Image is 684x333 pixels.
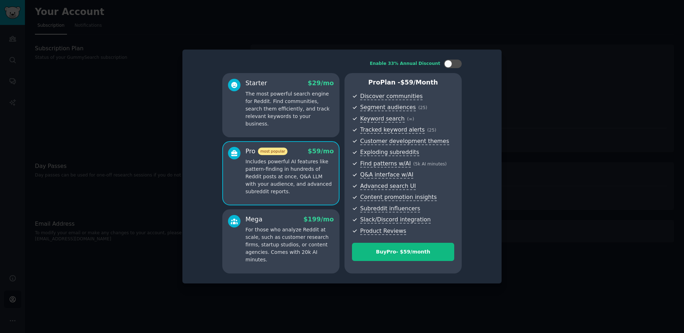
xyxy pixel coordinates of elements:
[308,148,334,155] span: $ 59 /mo
[245,147,287,156] div: Pro
[258,148,288,155] span: most popular
[360,216,431,224] span: Slack/Discord integration
[352,78,454,87] p: Pro Plan -
[360,126,425,134] span: Tracked keyword alerts
[360,104,416,111] span: Segment audiences
[308,80,334,87] span: $ 29 /mo
[418,105,427,110] span: ( 25 )
[360,138,449,145] span: Customer development themes
[360,205,420,212] span: Subreddit influencers
[352,243,454,261] button: BuyPro- $59/month
[360,194,437,201] span: Content promotion insights
[360,227,406,235] span: Product Reviews
[245,215,263,224] div: Mega
[360,149,419,156] span: Exploding subreddits
[427,128,436,133] span: ( 25 )
[360,160,411,168] span: Find patterns w/AI
[245,226,334,263] p: For those who analyze Reddit at scale, such as customer research firms, startup studios, or conte...
[352,248,454,256] div: Buy Pro - $ 59 /month
[245,90,334,128] p: The most powerful search engine for Reddit. Find communities, search them efficiently, and track ...
[245,79,267,88] div: Starter
[400,79,438,86] span: $ 59 /month
[360,93,423,100] span: Discover communities
[370,61,440,67] div: Enable 33% Annual Discount
[304,216,334,223] span: $ 199 /mo
[360,183,416,190] span: Advanced search UI
[413,162,447,166] span: ( 5k AI minutes )
[360,115,405,123] span: Keyword search
[407,117,414,122] span: ( ∞ )
[245,158,334,195] p: Includes powerful AI features like pattern-finding in hundreds of Reddit posts at once, Q&A LLM w...
[360,171,413,179] span: Q&A interface w/AI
